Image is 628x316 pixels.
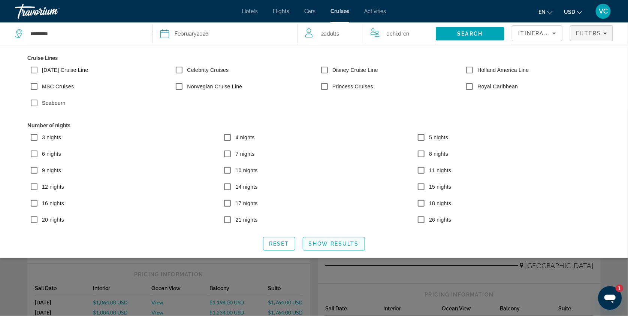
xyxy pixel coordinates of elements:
[303,237,365,250] button: Show Results
[42,200,64,206] span: 16 nights
[598,286,622,310] iframe: Button to launch messaging window, 1 unread message
[186,66,229,74] label: Celebrity Cruises
[390,31,410,37] span: Children
[304,8,315,14] a: Cars
[429,200,451,206] span: 18 nights
[236,134,255,140] span: 4 nights
[331,66,378,74] label: Disney Cruise Line
[429,151,448,157] span: 8 nights
[476,66,529,74] label: Holland America Line
[564,9,575,15] span: USD
[175,31,197,37] span: February
[236,217,258,223] span: 21 nights
[40,83,74,90] label: MSC Cruises
[309,241,359,247] span: Show Results
[564,6,582,17] button: Change currency
[42,151,61,157] span: 6 nights
[570,25,613,41] button: Filters
[273,8,289,14] a: Flights
[386,28,410,39] span: 0
[330,8,349,14] a: Cruises
[458,31,483,37] span: Search
[27,53,601,63] p: Cruise Lines
[538,6,553,17] button: Change language
[429,184,451,190] span: 15 nights
[364,8,386,14] a: Activities
[331,83,373,90] label: Princess Cruises
[40,99,66,107] label: Seabourn
[236,151,255,157] span: 7 nights
[576,30,601,36] span: Filters
[186,83,242,90] label: Norwegian Cruise Line
[429,134,448,140] span: 5 nights
[476,83,518,90] label: Royal Caribbean
[538,9,546,15] span: en
[15,1,90,21] a: Travorium
[42,134,61,140] span: 3 nights
[518,29,556,38] mat-select: Sort by
[40,66,88,74] label: [DATE] Cruise Line
[298,22,436,45] button: Travelers: 2 adults, 0 children
[42,167,61,173] span: 9 nights
[263,237,295,250] button: Reset
[42,217,64,223] span: 20 nights
[429,167,451,173] span: 11 nights
[30,28,141,39] input: Select cruise destination
[175,28,209,39] div: 2026
[429,217,451,223] span: 26 nights
[242,8,258,14] a: Hotels
[518,30,576,36] span: Itinerary (DESC)
[321,28,339,39] span: 2
[236,184,258,190] span: 14 nights
[236,200,258,206] span: 17 nights
[436,27,505,40] button: Search
[160,22,290,45] button: Select cruise date
[594,3,613,19] button: User Menu
[324,31,339,37] span: Adults
[599,7,608,15] span: VC
[609,285,624,292] iframe: Number of unread messages
[269,241,289,247] span: Reset
[236,167,258,173] span: 10 nights
[42,184,64,190] span: 12 nights
[27,120,601,131] p: Number of nights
